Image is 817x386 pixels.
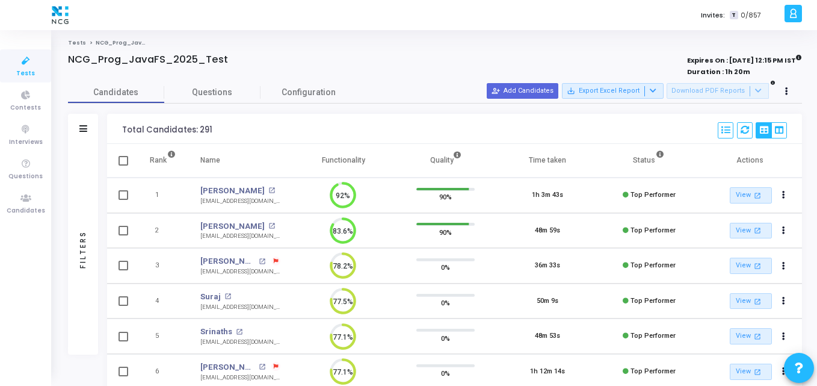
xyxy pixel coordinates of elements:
th: Functionality [292,144,394,178]
button: Actions [775,187,792,204]
div: Time taken [529,154,566,167]
a: [PERSON_NAME] [200,255,256,267]
div: 50m 9s [537,296,558,307]
nav: breadcrumb [68,39,802,47]
button: Actions [775,258,792,275]
a: View [730,258,772,274]
div: Filters [78,183,88,316]
div: View Options [756,122,787,139]
mat-icon: open_in_new [259,364,265,370]
span: Configuration [282,86,336,99]
mat-icon: open_in_new [224,293,231,300]
a: [PERSON_NAME] [200,361,256,373]
a: View [730,364,772,380]
td: 1 [137,178,188,213]
div: Name [200,154,220,167]
span: 0% [441,332,450,344]
mat-icon: open_in_new [753,331,763,341]
strong: Expires On : [DATE] 12:15 PM IST [687,52,802,66]
mat-icon: open_in_new [268,187,275,194]
td: 5 [137,319,188,354]
button: Export Excel Report [562,83,664,99]
span: Top Performer [630,261,676,269]
div: 1h 3m 43s [532,190,563,201]
span: Interviews [9,137,43,148]
div: 48m 53s [535,331,560,341]
th: Actions [700,144,802,178]
mat-icon: open_in_new [236,329,242,335]
span: Candidates [68,86,164,99]
div: [EMAIL_ADDRESS][DOMAIN_NAME] [200,232,280,241]
span: 90% [439,226,452,238]
button: Add Candidates [487,83,558,99]
a: [PERSON_NAME] [200,185,265,197]
strong: Duration : 1h 20m [687,67,750,76]
mat-icon: open_in_new [268,223,275,229]
h4: NCG_Prog_JavaFS_2025_Test [68,54,228,66]
td: 4 [137,284,188,319]
span: 90% [439,191,452,203]
div: 48m 59s [535,226,560,236]
button: Download PDF Reports [667,83,769,99]
span: Questions [164,86,261,99]
mat-icon: open_in_new [753,261,763,271]
button: Actions [775,293,792,310]
span: Top Performer [630,332,676,340]
th: Quality [395,144,496,178]
span: Top Performer [630,367,676,375]
div: 36m 33s [535,261,560,271]
a: View [730,328,772,344]
div: Total Candidates: 291 [122,125,212,135]
span: Questions [8,172,43,182]
button: Actions [775,328,792,345]
div: [EMAIL_ADDRESS][DOMAIN_NAME] [200,303,280,312]
div: [EMAIL_ADDRESS][DOMAIN_NAME] [200,373,280,382]
a: Suraj [200,291,221,303]
span: 0% [441,297,450,309]
div: 1h 12m 14s [530,367,565,377]
mat-icon: open_in_new [753,367,763,377]
span: Top Performer [630,191,676,199]
a: Srinaths [200,326,232,338]
mat-icon: open_in_new [259,258,265,265]
span: Contests [10,103,41,113]
div: [EMAIL_ADDRESS][DOMAIN_NAME] [200,197,280,206]
span: Top Performer [630,226,676,234]
mat-icon: open_in_new [753,225,763,235]
mat-icon: open_in_new [753,190,763,201]
div: [EMAIL_ADDRESS][DOMAIN_NAME] [200,338,280,347]
mat-icon: save_alt [567,87,575,95]
mat-icon: open_in_new [753,296,763,307]
th: Status [598,144,700,178]
mat-icon: person_add_alt [492,87,500,95]
a: View [730,293,772,310]
span: 0% [441,261,450,273]
span: T [730,11,738,20]
button: Actions [775,364,792,381]
img: logo [49,3,72,27]
a: View [730,187,772,204]
td: 2 [137,213,188,249]
label: Invites: [701,10,725,20]
td: 3 [137,248,188,284]
a: View [730,223,772,239]
span: 0/857 [741,10,761,20]
span: NCG_Prog_JavaFS_2025_Test [96,39,190,46]
button: Actions [775,222,792,239]
span: Top Performer [630,297,676,305]
span: Tests [16,69,35,79]
a: Tests [68,39,86,46]
th: Rank [137,144,188,178]
span: 0% [441,367,450,379]
div: [EMAIL_ADDRESS][DOMAIN_NAME] [200,267,280,276]
a: [PERSON_NAME] [200,220,265,232]
span: Candidates [7,206,45,216]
